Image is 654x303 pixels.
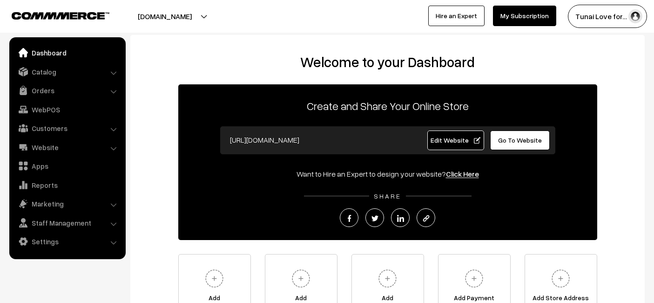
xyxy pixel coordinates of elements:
a: Apps [12,158,122,174]
a: Hire an Expert [428,6,485,26]
div: Want to Hire an Expert to design your website? [178,168,597,179]
a: Reports [12,177,122,193]
a: WebPOS [12,101,122,118]
a: Website [12,139,122,156]
a: Catalog [12,63,122,80]
a: COMMMERCE [12,9,93,21]
img: plus.svg [375,266,400,291]
a: Customers [12,120,122,137]
h2: Welcome to your Dashboard [140,54,635,70]
span: Edit Website [431,136,480,144]
a: Settings [12,233,122,250]
a: Staff Management [12,214,122,231]
a: Dashboard [12,44,122,61]
img: plus.svg [202,266,227,291]
a: Orders [12,82,122,99]
a: Click Here [446,169,479,179]
img: plus.svg [548,266,573,291]
p: Create and Share Your Online Store [178,97,597,114]
a: Go To Website [490,131,550,150]
a: Edit Website [427,131,484,150]
span: Go To Website [498,136,542,144]
img: COMMMERCE [12,12,109,19]
button: [DOMAIN_NAME] [105,5,224,28]
a: My Subscription [493,6,556,26]
img: plus.svg [288,266,314,291]
button: Tunai Love for… [568,5,647,28]
span: SHARE [369,192,406,200]
img: plus.svg [461,266,487,291]
a: Marketing [12,195,122,212]
img: user [628,9,642,23]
